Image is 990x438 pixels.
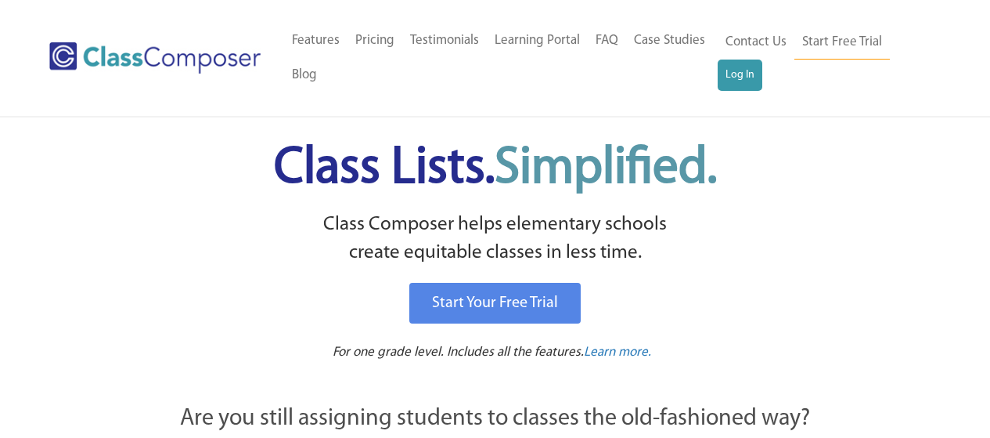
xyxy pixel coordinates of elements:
[718,25,794,60] a: Contact Us
[274,143,717,194] span: Class Lists.
[284,58,325,92] a: Blog
[584,346,651,359] span: Learn more.
[718,60,762,91] a: Log In
[718,25,929,91] nav: Header Menu
[333,346,584,359] span: For one grade level. Includes all the features.
[49,42,261,74] img: Class Composer
[409,283,581,324] a: Start Your Free Trial
[487,24,588,58] a: Learning Portal
[432,295,558,311] span: Start Your Free Trial
[794,25,890,60] a: Start Free Trial
[347,24,402,58] a: Pricing
[588,24,626,58] a: FAQ
[584,343,651,363] a: Learn more.
[402,24,487,58] a: Testimonials
[284,24,347,58] a: Features
[96,402,895,436] p: Are you still assigning students to classes the old-fashioned way?
[284,24,718,92] nav: Header Menu
[94,211,897,268] p: Class Composer helps elementary schools create equitable classes in less time.
[626,24,713,58] a: Case Studies
[495,143,717,194] span: Simplified.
